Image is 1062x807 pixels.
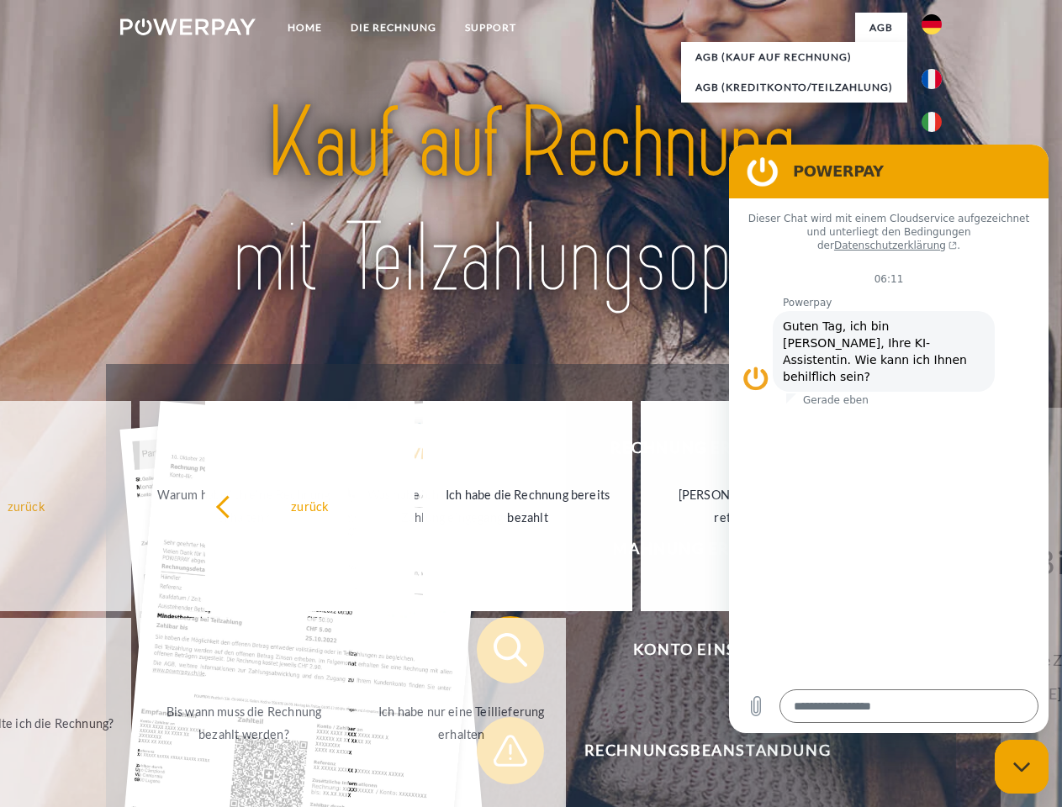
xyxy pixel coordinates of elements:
[120,18,256,35] img: logo-powerpay-white.svg
[336,13,451,43] a: DIE RECHNUNG
[681,72,907,103] a: AGB (Kreditkonto/Teilzahlung)
[451,13,531,43] a: SUPPORT
[729,145,1049,733] iframe: Messaging-Fenster
[501,616,913,683] span: Konto einsehen
[477,616,914,683] button: Konto einsehen
[150,700,339,746] div: Bis wann muss die Rechnung bezahlt werden?
[477,717,914,784] button: Rechnungsbeanstandung
[273,13,336,43] a: Home
[161,81,901,322] img: title-powerpay_de.svg
[855,13,907,43] a: agb
[501,717,913,784] span: Rechnungsbeanstandung
[150,483,339,529] div: Warum habe ich eine Rechnung erhalten?
[681,42,907,72] a: AGB (Kauf auf Rechnung)
[922,69,942,89] img: fr
[215,494,404,517] div: zurück
[367,700,556,746] div: Ich habe nur eine Teillieferung erhalten
[433,483,622,529] div: Ich habe die Rechnung bereits bezahlt
[995,740,1049,794] iframe: Schaltfläche zum Öffnen des Messaging-Fensters; Konversation läuft
[922,14,942,34] img: de
[651,483,840,529] div: [PERSON_NAME] wurde retourniert
[922,112,942,132] img: it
